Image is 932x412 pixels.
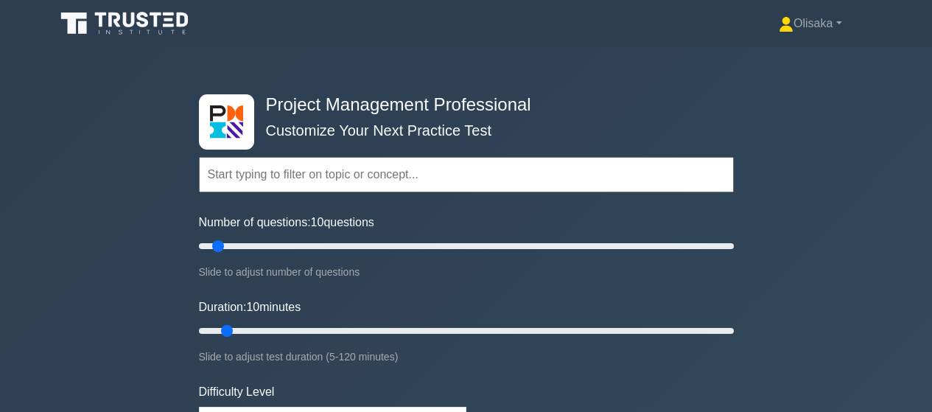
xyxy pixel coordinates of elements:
input: Start typing to filter on topic or concept... [199,157,734,192]
label: Duration: minutes [199,298,301,316]
div: Slide to adjust number of questions [199,263,734,281]
span: 10 [311,216,324,228]
label: Number of questions: questions [199,214,374,231]
span: 10 [246,301,259,313]
a: Olisaka [743,9,877,38]
label: Difficulty Level [199,383,275,401]
h4: Project Management Professional [260,94,662,116]
div: Slide to adjust test duration (5-120 minutes) [199,348,734,366]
